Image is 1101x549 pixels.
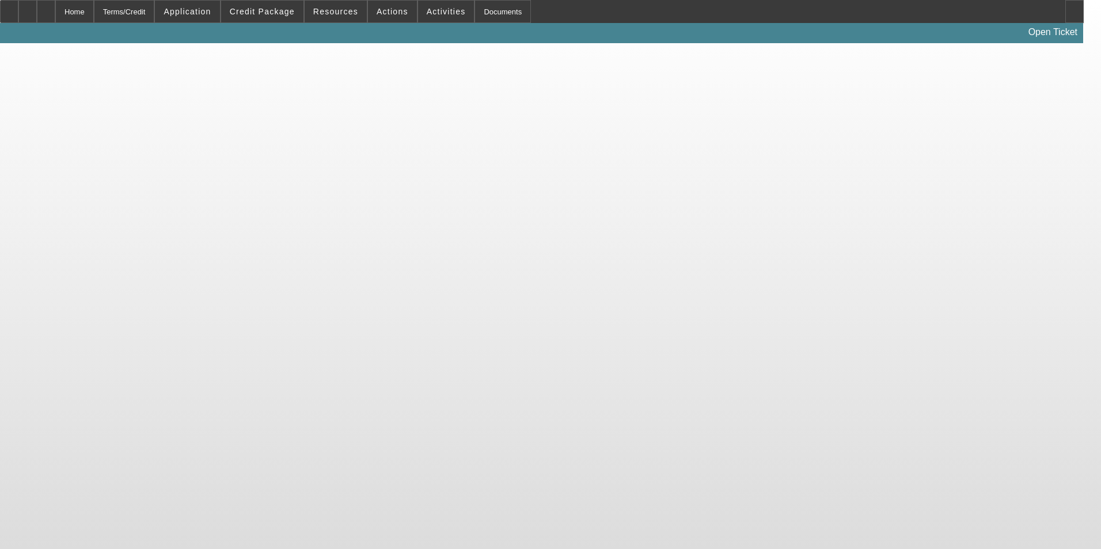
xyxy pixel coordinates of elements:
button: Activities [418,1,474,22]
span: Actions [377,7,408,16]
span: Resources [313,7,358,16]
button: Credit Package [221,1,303,22]
span: Activities [427,7,466,16]
button: Application [155,1,219,22]
button: Resources [305,1,367,22]
span: Application [164,7,211,16]
a: Open Ticket [1024,22,1082,42]
span: Credit Package [230,7,295,16]
button: Actions [368,1,417,22]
